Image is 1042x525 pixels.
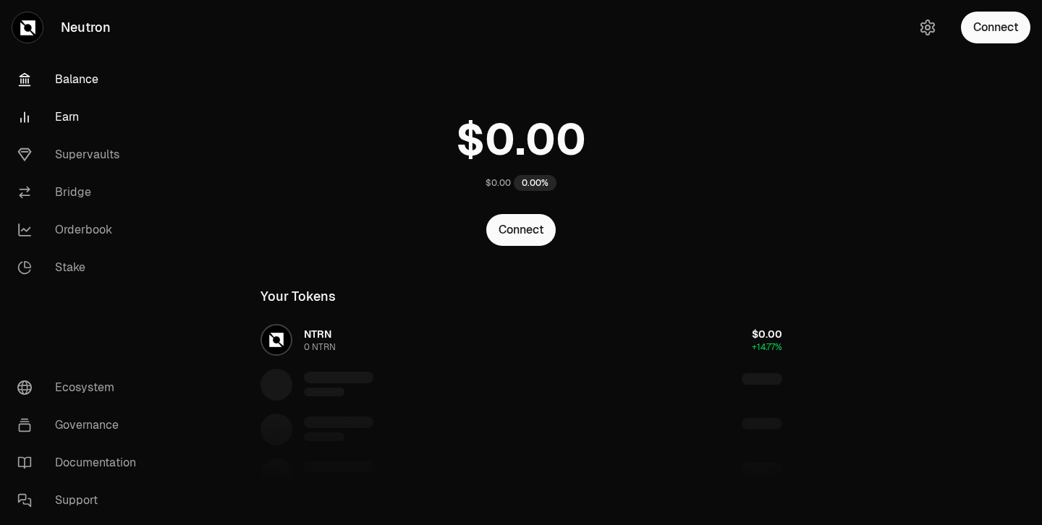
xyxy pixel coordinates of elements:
[6,249,156,286] a: Stake
[961,12,1030,43] button: Connect
[486,214,556,246] button: Connect
[6,136,156,174] a: Supervaults
[486,177,511,189] div: $0.00
[6,174,156,211] a: Bridge
[6,98,156,136] a: Earn
[6,369,156,406] a: Ecosystem
[6,444,156,482] a: Documentation
[6,482,156,519] a: Support
[6,406,156,444] a: Governance
[6,211,156,249] a: Orderbook
[6,61,156,98] a: Balance
[260,286,336,307] div: Your Tokens
[514,175,556,191] div: 0.00%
